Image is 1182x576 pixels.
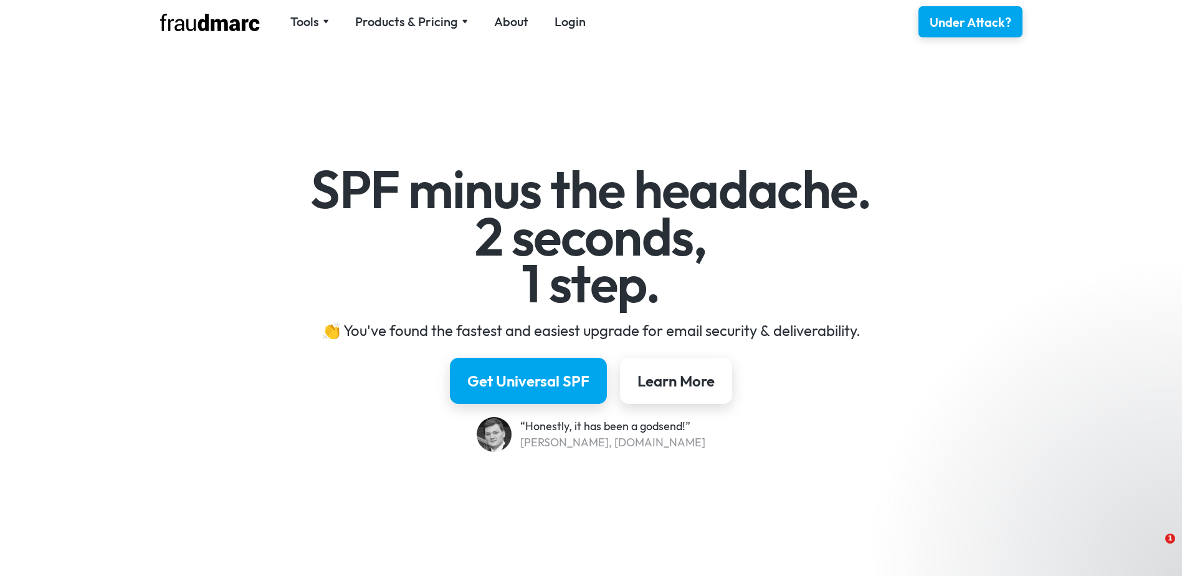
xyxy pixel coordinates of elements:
[620,358,732,404] a: Learn More
[637,371,715,391] div: Learn More
[355,13,458,31] div: Products & Pricing
[229,166,953,307] h1: SPF minus the headache. 2 seconds, 1 step.
[1140,534,1170,564] iframe: Intercom live chat
[555,13,586,31] a: Login
[520,418,705,434] div: “Honestly, it has been a godsend!”
[494,13,528,31] a: About
[229,320,953,340] div: 👏 You've found the fastest and easiest upgrade for email security & deliverability.
[290,13,319,31] div: Tools
[1165,534,1175,544] span: 1
[467,371,589,391] div: Get Universal SPF
[355,13,468,31] div: Products & Pricing
[290,13,329,31] div: Tools
[918,6,1022,37] a: Under Attack?
[450,358,607,404] a: Get Universal SPF
[930,14,1011,31] div: Under Attack?
[520,434,705,451] div: [PERSON_NAME], [DOMAIN_NAME]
